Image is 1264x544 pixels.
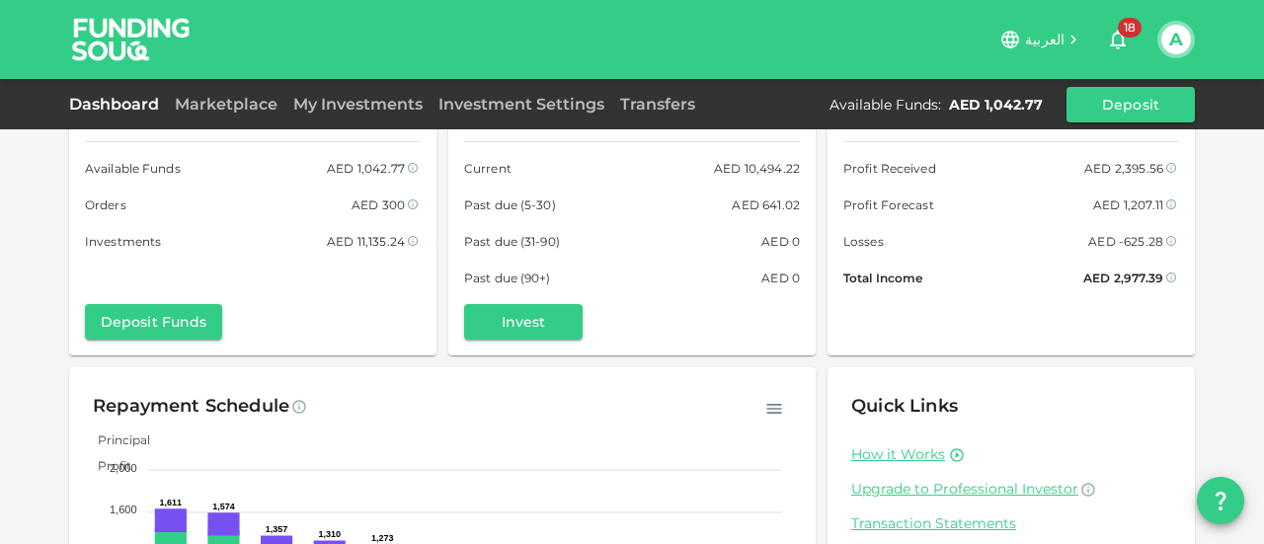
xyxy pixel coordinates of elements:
[1066,87,1195,122] button: Deposit
[1084,158,1163,179] div: AED 2,395.56
[851,514,1171,533] a: Transaction Statements
[1093,194,1163,215] div: AED 1,207.11
[327,158,405,179] div: AED 1,042.77
[464,231,560,252] span: Past due (31-90)
[167,95,285,114] a: Marketplace
[83,432,150,447] span: Principal
[93,391,289,423] div: Repayment Schedule
[1118,18,1142,38] span: 18
[85,304,222,340] button: Deposit Funds
[1083,268,1163,288] div: AED 2,977.39
[69,95,167,114] a: Dashboard
[843,194,934,215] span: Profit Forecast
[843,158,936,179] span: Profit Received
[1088,231,1163,252] div: AED -625.28
[843,231,884,252] span: Losses
[843,268,922,288] span: Total Income
[1098,20,1138,59] button: 18
[761,268,800,288] div: AED 0
[761,231,800,252] div: AED 0
[851,395,958,417] span: Quick Links
[85,158,181,179] span: Available Funds
[85,231,161,252] span: Investments
[464,194,556,215] span: Past due (5-30)
[851,480,1078,498] span: Upgrade to Professional Investor
[285,95,431,114] a: My Investments
[464,268,551,288] span: Past due (90+)
[949,95,1043,115] div: AED 1,042.77
[732,194,800,215] div: AED 641.02
[1197,477,1244,524] button: question
[1161,25,1191,54] button: A
[85,194,126,215] span: Orders
[612,95,703,114] a: Transfers
[851,480,1171,499] a: Upgrade to Professional Investor
[829,95,941,115] div: Available Funds :
[1025,31,1065,48] span: العربية
[714,158,800,179] div: AED 10,494.22
[464,304,583,340] button: Invest
[851,445,945,464] a: How it Works
[327,231,405,252] div: AED 11,135.24
[464,158,512,179] span: Current
[110,462,137,474] tspan: 2,000
[110,504,137,515] tspan: 1,600
[431,95,612,114] a: Investment Settings
[352,194,405,215] div: AED 300
[83,458,131,473] span: Profit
